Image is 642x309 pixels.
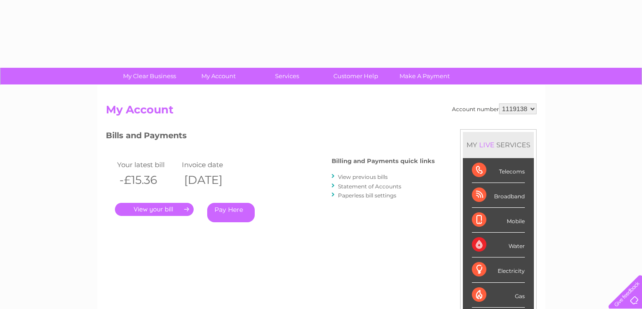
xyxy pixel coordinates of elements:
div: Telecoms [472,158,525,183]
div: MY SERVICES [463,132,534,158]
a: . [115,203,194,216]
a: Paperless bill settings [338,192,396,199]
a: Customer Help [319,68,393,84]
th: -£15.36 [115,171,180,189]
h4: Billing and Payments quick links [332,158,435,164]
th: [DATE] [180,171,245,189]
a: Pay Here [207,203,255,222]
div: Water [472,233,525,257]
a: My Account [181,68,256,84]
div: Gas [472,283,525,308]
a: Statement of Accounts [338,183,401,190]
td: Your latest bill [115,159,180,171]
a: View previous bills [338,173,388,180]
h2: My Account [106,103,537,121]
a: Make A Payment [387,68,462,84]
td: Invoice date [180,159,245,171]
a: Services [250,68,324,84]
div: Account number [452,103,537,114]
div: Mobile [472,208,525,233]
div: Electricity [472,257,525,282]
h3: Bills and Payments [106,129,435,145]
div: Broadband [472,183,525,208]
a: My Clear Business [112,68,187,84]
div: LIVE [477,140,496,149]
